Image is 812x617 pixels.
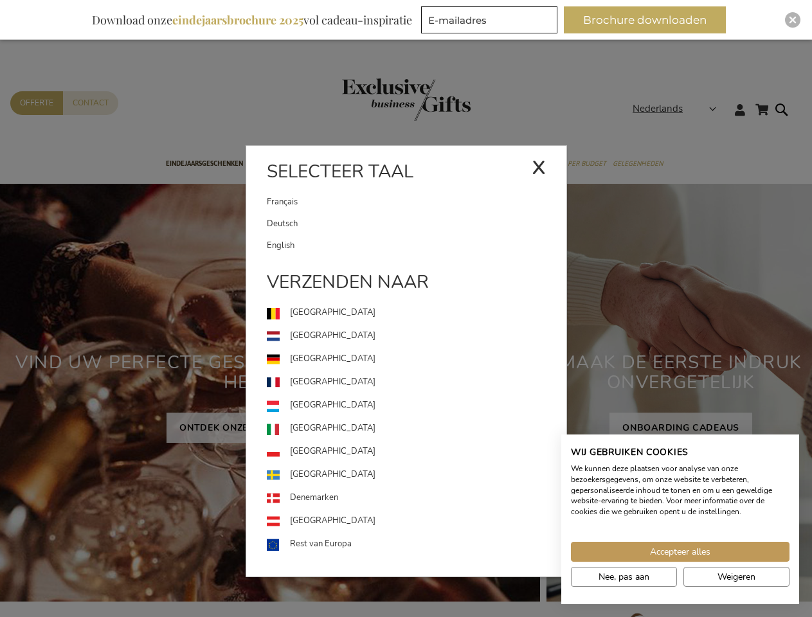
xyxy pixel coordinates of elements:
a: [GEOGRAPHIC_DATA] [267,348,566,371]
a: Denemarken [267,487,566,510]
a: [GEOGRAPHIC_DATA] [267,301,566,325]
img: Close [789,16,797,24]
a: [GEOGRAPHIC_DATA] [267,371,566,394]
button: Accepteer alle cookies [571,542,789,562]
h2: Wij gebruiken cookies [571,447,789,458]
a: [GEOGRAPHIC_DATA] [267,440,566,463]
input: E-mailadres [421,6,557,33]
a: [GEOGRAPHIC_DATA] [267,510,566,533]
a: Deutsch [267,213,566,235]
span: Nee, pas aan [599,570,649,584]
div: Verzenden naar [246,269,566,301]
a: [GEOGRAPHIC_DATA] [267,325,566,348]
button: Pas cookie voorkeuren aan [571,567,677,587]
a: English [267,235,566,256]
a: [GEOGRAPHIC_DATA] [267,417,566,440]
a: [GEOGRAPHIC_DATA] [267,463,566,487]
button: Brochure downloaden [564,6,726,33]
a: Rest van Europa [267,533,566,556]
a: Français [267,191,532,213]
p: We kunnen deze plaatsen voor analyse van onze bezoekersgegevens, om onze website te verbeteren, g... [571,463,789,517]
b: eindejaarsbrochure 2025 [172,12,303,28]
a: [GEOGRAPHIC_DATA] [267,394,566,417]
span: Accepteer alles [650,545,710,559]
span: Weigeren [717,570,755,584]
div: Selecteer taal [246,159,566,191]
div: Download onze vol cadeau-inspiratie [86,6,418,33]
div: x [532,147,546,185]
div: Close [785,12,800,28]
form: marketing offers and promotions [421,6,561,37]
button: Alle cookies weigeren [683,567,789,587]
